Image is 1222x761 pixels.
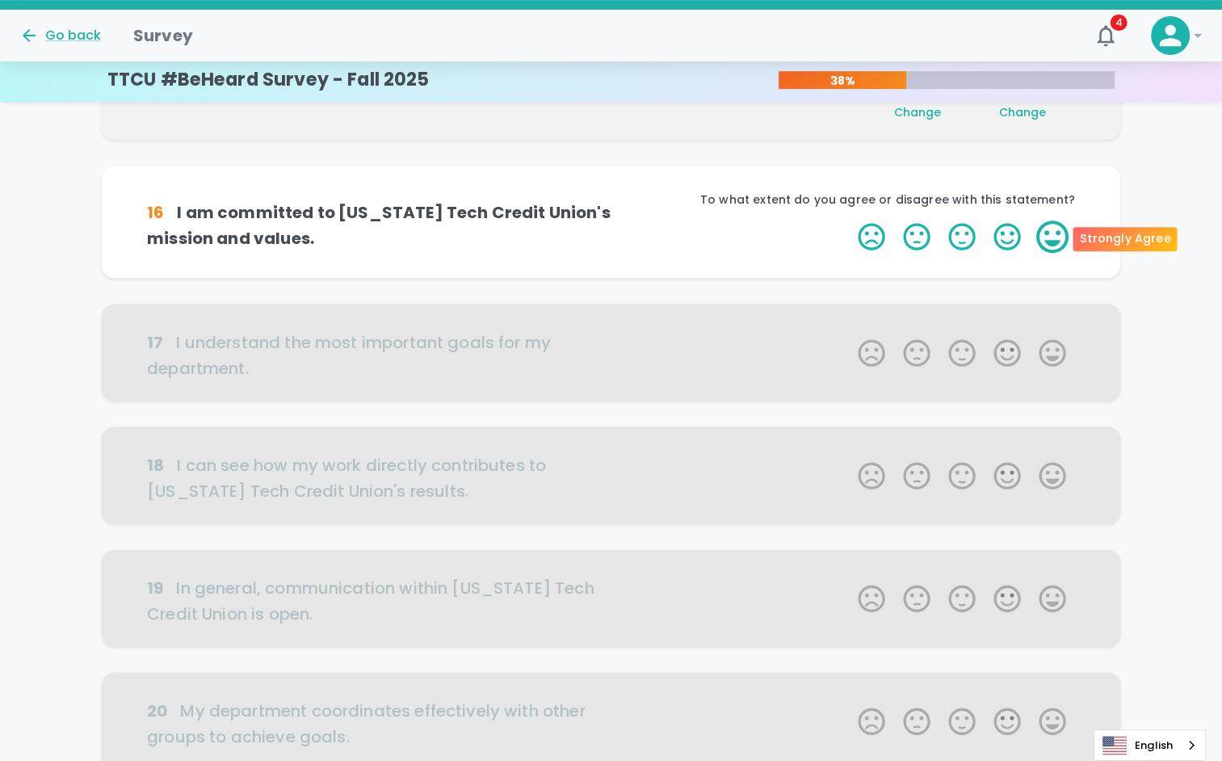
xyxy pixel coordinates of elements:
[19,26,101,45] button: Go back
[893,104,941,120] span: Change
[611,191,1075,208] p: To what extent do you agree or disagree with this statement?
[1094,729,1206,761] div: Language
[147,200,611,251] h6: I am committed to [US_STATE] Tech Credit Union's mission and values.
[1094,729,1206,761] aside: Language selected: English
[1094,730,1205,760] a: English
[133,23,193,48] h1: Survey
[147,200,164,225] div: 16
[998,104,1046,120] span: Change
[1073,227,1177,251] div: Strongly Agree
[107,69,430,91] h4: TTCU #BeHeard Survey - Fall 2025
[779,73,906,89] p: 38%
[1086,16,1125,55] button: 4
[1111,15,1128,31] span: 4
